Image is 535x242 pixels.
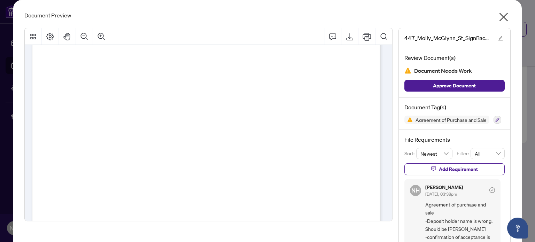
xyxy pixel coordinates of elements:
[404,80,505,92] button: Approve Document
[404,67,411,74] img: Document Status
[404,150,417,157] p: Sort:
[404,34,491,42] span: 447_Molly_McGlynn_St_SignBackOffer_from_Jasonpdf_[DATE] 14_00_41.pdf
[475,148,501,159] span: All
[414,66,472,76] span: Document Needs Work
[420,148,448,159] span: Newest
[404,103,505,111] h4: Document Tag(s)
[433,80,476,91] span: Approve Document
[404,163,505,175] button: Add Requirement
[489,187,495,193] span: check-circle
[425,185,463,190] h5: [PERSON_NAME]
[404,54,505,62] h4: Review Document(s)
[457,150,471,157] p: Filter:
[507,218,528,239] button: Open asap
[24,11,510,19] div: Document Preview
[411,186,420,195] span: NH
[425,192,457,197] span: [DATE], 03:38pm
[498,11,509,23] span: close
[404,116,413,124] img: Status Icon
[498,36,503,41] span: edit
[404,135,505,144] h4: File Requirements
[413,117,489,122] span: Agreement of Purchase and Sale
[439,164,478,175] span: Add Requirement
